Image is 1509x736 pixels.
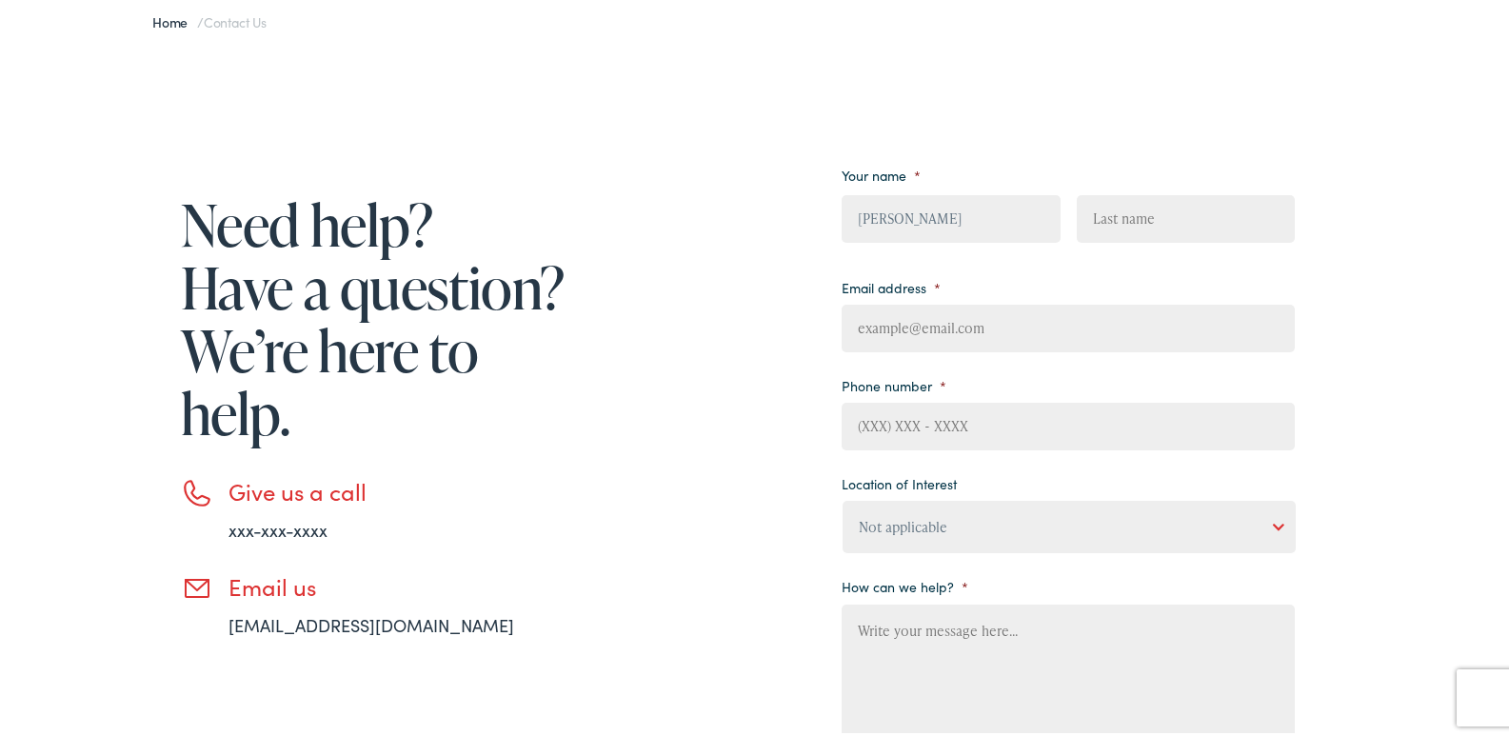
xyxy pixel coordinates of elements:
label: Your name [842,163,921,180]
input: example@email.com [842,301,1295,348]
label: Location of Interest [842,471,957,488]
span: / [152,9,267,28]
input: First name [842,191,1060,239]
label: Phone number [842,373,946,390]
h1: Need help? Have a question? We’re here to help. [181,189,571,441]
a: [EMAIL_ADDRESS][DOMAIN_NAME] [228,609,514,633]
h3: Email us [228,569,571,597]
input: Last name [1077,191,1295,239]
a: Home [152,9,197,28]
label: Email address [842,275,941,292]
label: How can we help? [842,574,968,591]
h3: Give us a call [228,474,571,502]
span: Contact Us [204,9,267,28]
a: xxx-xxx-xxxx [228,514,328,538]
input: (XXX) XXX - XXXX [842,399,1295,447]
